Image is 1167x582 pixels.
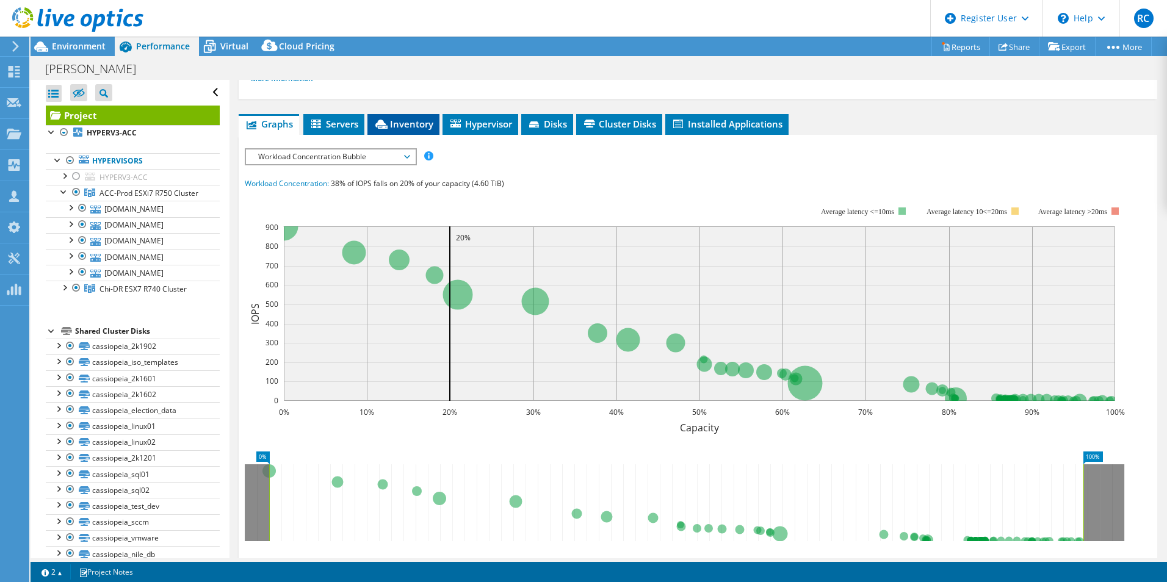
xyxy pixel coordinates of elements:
[680,421,720,434] text: Capacity
[248,303,262,324] text: IOPS
[266,357,278,367] text: 200
[1025,407,1039,417] text: 90%
[942,407,956,417] text: 80%
[75,324,220,339] div: Shared Cluster Disks
[989,37,1039,56] a: Share
[245,118,293,130] span: Graphs
[46,201,220,217] a: [DOMAIN_NAME]
[46,217,220,233] a: [DOMAIN_NAME]
[279,40,334,52] span: Cloud Pricing
[1058,13,1069,24] svg: \n
[692,407,707,417] text: 50%
[99,172,148,182] span: HYPERV3-ACC
[927,207,1007,216] tspan: Average latency 10<=20ms
[46,281,220,296] a: Chi-DR ESX7 R740 Cluster
[1039,37,1096,56] a: Export
[374,118,433,130] span: Inventory
[252,149,409,164] span: Workload Concentration Bubble
[931,37,990,56] a: Reports
[331,178,504,189] span: 38% of IOPS falls on 20% of your capacity (4.60 TiB)
[46,546,220,562] a: cassiopeia_nile_db
[70,564,142,580] a: Project Notes
[46,153,220,169] a: Hypervisors
[46,339,220,354] a: cassiopeia_2k1902
[278,407,289,417] text: 0%
[858,407,873,417] text: 70%
[1038,207,1107,216] text: Average latency >20ms
[266,222,278,232] text: 900
[87,128,137,138] b: HYPERV3-ACC
[456,232,471,243] text: 20%
[526,407,541,417] text: 30%
[46,498,220,514] a: cassiopeia_test_dev
[251,73,322,84] a: More Information
[136,40,190,52] span: Performance
[46,125,220,141] a: HYPERV3-ACC
[266,299,278,309] text: 500
[46,530,220,546] a: cassiopeia_vmware
[266,318,278,329] text: 400
[46,386,220,402] a: cassiopeia_2k1602
[46,514,220,530] a: cassiopeia_sccm
[46,466,220,482] a: cassiopeia_sql01
[46,434,220,450] a: cassiopeia_linux02
[309,118,358,130] span: Servers
[527,118,567,130] span: Disks
[821,207,894,216] tspan: Average latency <=10ms
[266,337,278,348] text: 300
[40,62,155,76] h1: [PERSON_NAME]
[359,407,374,417] text: 10%
[46,402,220,418] a: cassiopeia_election_data
[609,407,624,417] text: 40%
[274,395,278,406] text: 0
[46,233,220,249] a: [DOMAIN_NAME]
[46,450,220,466] a: cassiopeia_2k1201
[99,188,198,198] span: ACC-Prod ESXi7 R750 Cluster
[671,118,782,130] span: Installed Applications
[266,241,278,251] text: 800
[46,249,220,265] a: [DOMAIN_NAME]
[449,118,512,130] span: Hypervisor
[46,265,220,281] a: [DOMAIN_NAME]
[266,279,278,290] text: 600
[245,178,329,189] span: Workload Concentration:
[46,185,220,201] a: ACC-Prod ESXi7 R750 Cluster
[46,106,220,125] a: Project
[46,169,220,185] a: HYPERV3-ACC
[46,370,220,386] a: cassiopeia_2k1601
[99,284,187,294] span: Chi-DR ESX7 R740 Cluster
[33,564,71,580] a: 2
[1105,407,1124,417] text: 100%
[52,40,106,52] span: Environment
[582,118,656,130] span: Cluster Disks
[1095,37,1152,56] a: More
[46,354,220,370] a: cassiopeia_iso_templates
[46,419,220,434] a: cassiopeia_linux01
[443,407,457,417] text: 20%
[266,260,278,271] text: 700
[46,482,220,498] a: cassiopeia_sql02
[266,376,278,386] text: 100
[1134,9,1154,28] span: RC
[775,407,790,417] text: 60%
[220,40,248,52] span: Virtual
